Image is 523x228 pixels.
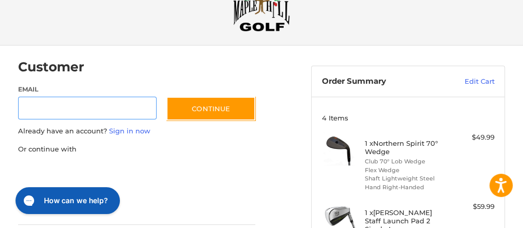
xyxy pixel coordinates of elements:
[109,127,150,135] a: Sign in now
[322,77,440,87] h3: Order Summary
[102,164,180,183] iframe: PayPal-paylater
[451,132,495,143] div: $49.99
[365,166,449,175] li: Flex Wedge
[439,77,495,87] a: Edit Cart
[14,164,92,183] iframe: PayPal-paypal
[18,85,157,94] label: Email
[365,139,449,156] h4: 1 x Northern Spirit 70° Wedge
[365,157,449,166] li: Club 70° Lob Wedge
[451,202,495,212] div: $59.99
[18,126,256,136] p: Already have an account?
[10,184,123,218] iframe: Gorgias live chat messenger
[365,174,449,183] li: Shaft Lightweight Steel
[166,97,255,120] button: Continue
[18,59,84,75] h2: Customer
[322,114,495,122] h3: 4 Items
[365,183,449,192] li: Hand Right-Handed
[18,144,256,155] p: Or continue with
